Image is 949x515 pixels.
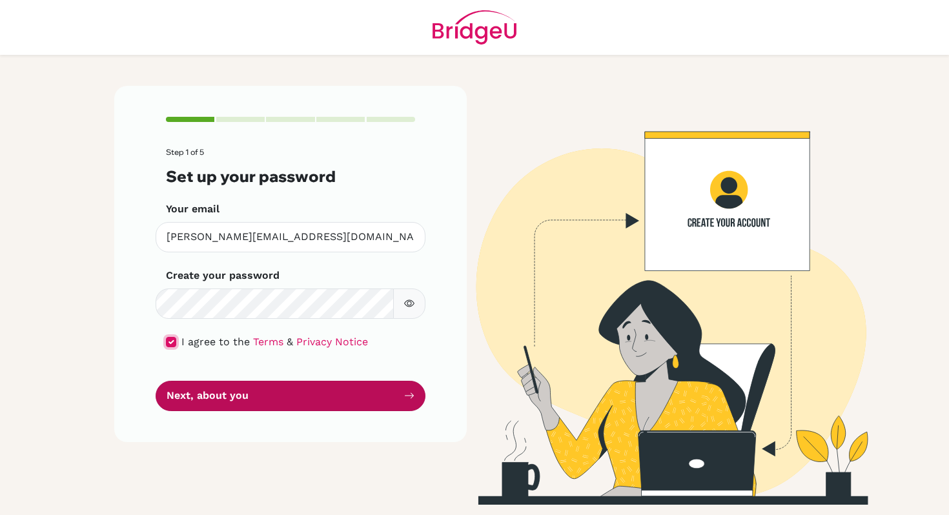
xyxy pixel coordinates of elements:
[156,222,425,252] input: Insert your email*
[253,336,283,348] a: Terms
[166,147,204,157] span: Step 1 of 5
[287,336,293,348] span: &
[156,381,425,411] button: Next, about you
[296,336,368,348] a: Privacy Notice
[166,268,280,283] label: Create your password
[166,201,219,217] label: Your email
[181,336,250,348] span: I agree to the
[166,167,415,186] h3: Set up your password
